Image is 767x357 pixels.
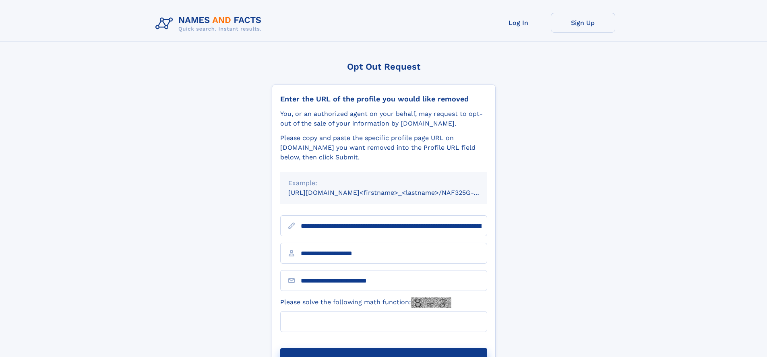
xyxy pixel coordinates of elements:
label: Please solve the following math function: [280,297,451,308]
div: Enter the URL of the profile you would like removed [280,95,487,103]
img: Logo Names and Facts [152,13,268,35]
a: Log In [486,13,551,33]
small: [URL][DOMAIN_NAME]<firstname>_<lastname>/NAF325G-xxxxxxxx [288,189,502,196]
a: Sign Up [551,13,615,33]
div: Opt Out Request [272,62,496,72]
div: Example: [288,178,479,188]
div: You, or an authorized agent on your behalf, may request to opt-out of the sale of your informatio... [280,109,487,128]
div: Please copy and paste the specific profile page URL on [DOMAIN_NAME] you want removed into the Pr... [280,133,487,162]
